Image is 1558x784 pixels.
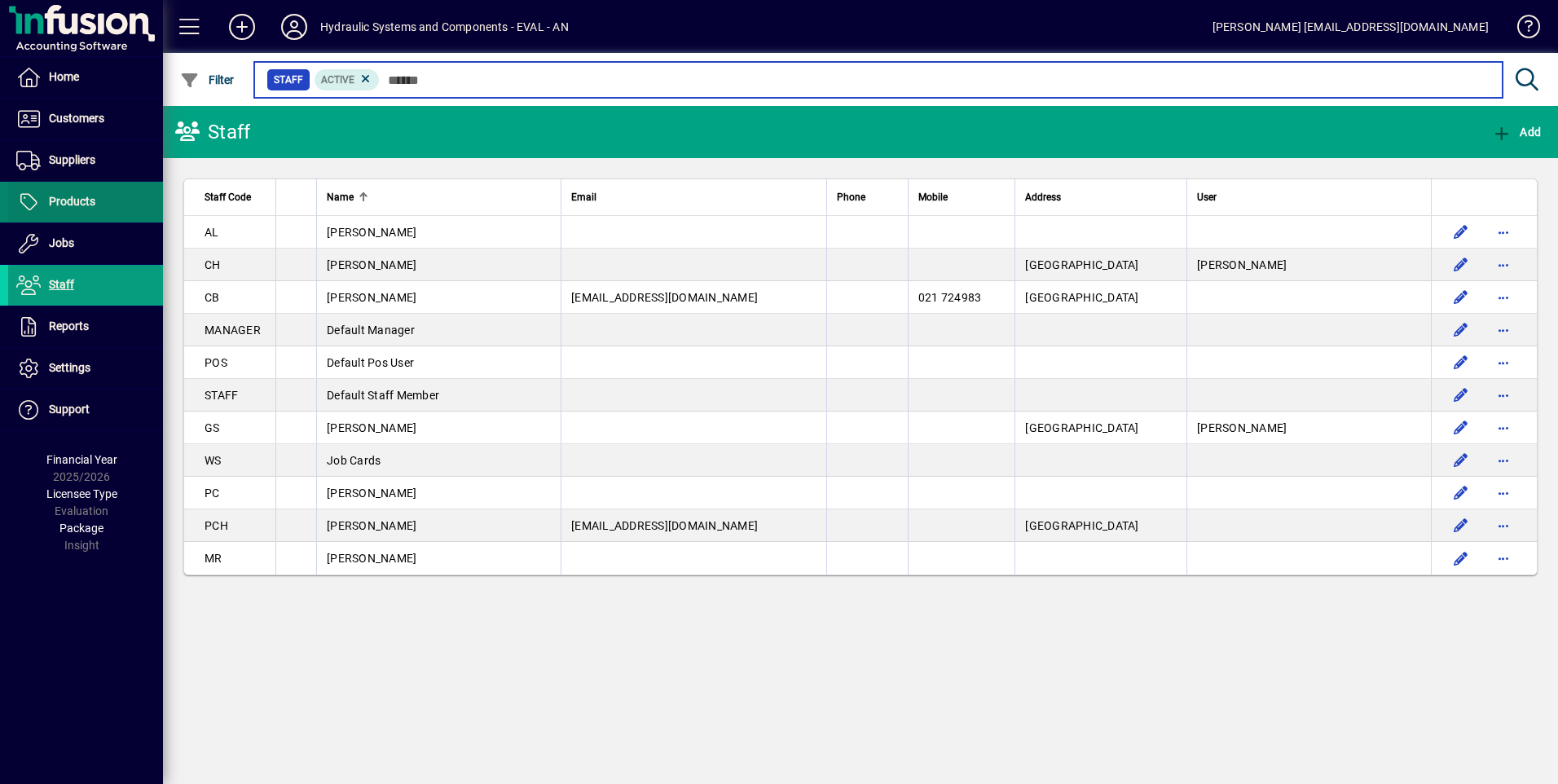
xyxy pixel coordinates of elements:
span: AL [205,226,219,239]
button: More options [1490,350,1516,376]
button: More options [1490,480,1516,506]
span: Phone [837,188,865,206]
span: Jobs [49,236,74,249]
a: Support [8,390,163,430]
span: Staff Code [205,188,251,206]
span: Reports [49,319,89,333]
div: User [1197,188,1421,206]
div: Staff [175,119,250,145]
span: 021 724983 [918,291,982,304]
button: Profile [268,12,320,42]
span: Default Manager [327,324,415,337]
span: Default Pos User [327,356,414,369]
span: WS [205,454,222,467]
div: Name [327,188,551,206]
button: Filter [176,65,239,95]
span: Name [327,188,354,206]
span: [PERSON_NAME] [327,258,416,271]
span: CB [205,291,220,304]
span: GS [205,421,220,434]
a: Settings [8,348,163,389]
button: Edit [1448,317,1474,343]
span: MR [205,552,222,565]
button: More options [1490,382,1516,408]
span: Settings [49,361,90,374]
span: [EMAIL_ADDRESS][DOMAIN_NAME] [571,291,758,304]
button: More options [1490,447,1516,473]
button: Edit [1448,480,1474,506]
td: [GEOGRAPHIC_DATA] [1014,281,1186,314]
span: Staff [49,278,74,291]
span: Customers [49,112,104,125]
span: [PERSON_NAME] [327,552,416,565]
span: STAFF [205,389,238,402]
span: CH [205,258,221,271]
span: Add [1492,126,1541,139]
button: Edit [1448,219,1474,245]
span: Email [571,188,596,206]
button: Edit [1448,447,1474,473]
button: More options [1490,513,1516,539]
span: PC [205,487,220,500]
span: Default Staff Member [327,389,439,402]
div: Staff Code [205,188,266,206]
span: Address [1025,188,1061,206]
span: Licensee Type [46,487,117,500]
button: Add [216,12,268,42]
span: Staff [274,72,303,88]
div: Mobile [918,188,1005,206]
button: Edit [1448,350,1474,376]
button: Edit [1448,513,1474,539]
span: [EMAIL_ADDRESS][DOMAIN_NAME] [571,519,758,532]
button: More options [1490,252,1516,278]
a: Products [8,182,163,222]
button: Edit [1448,415,1474,441]
button: Edit [1448,252,1474,278]
button: Edit [1448,284,1474,311]
span: Job Cards [327,454,381,467]
span: Filter [180,73,235,86]
span: [PERSON_NAME] [327,291,416,304]
div: Email [571,188,816,206]
td: [GEOGRAPHIC_DATA] [1014,249,1186,281]
a: Reports [8,306,163,347]
span: Package [59,522,103,535]
button: More options [1490,317,1516,343]
span: [PERSON_NAME] [327,487,416,500]
span: Mobile [918,188,948,206]
span: [PERSON_NAME] [1197,258,1287,271]
a: Knowledge Base [1505,3,1538,56]
div: Phone [837,188,898,206]
a: Jobs [8,223,163,264]
span: Home [49,70,79,83]
td: [GEOGRAPHIC_DATA] [1014,412,1186,444]
button: More options [1490,284,1516,311]
span: [PERSON_NAME] [1197,421,1287,434]
span: Active [321,74,354,86]
span: Support [49,403,90,416]
mat-chip: Activation Status: Active [315,69,380,90]
span: User [1197,188,1217,206]
div: [PERSON_NAME] [EMAIL_ADDRESS][DOMAIN_NAME] [1213,14,1489,40]
span: [PERSON_NAME] [327,519,416,532]
button: Edit [1448,545,1474,571]
button: Edit [1448,382,1474,408]
button: Add [1488,117,1545,147]
span: POS [205,356,227,369]
button: More options [1490,219,1516,245]
span: Financial Year [46,453,117,466]
div: Hydraulic Systems and Components - EVAL - AN [320,14,569,40]
span: PCH [205,519,228,532]
span: Suppliers [49,153,95,166]
button: More options [1490,545,1516,571]
span: MANAGER [205,324,261,337]
a: Customers [8,99,163,139]
span: Products [49,195,95,208]
span: [PERSON_NAME] [327,226,416,239]
a: Home [8,57,163,98]
a: Suppliers [8,140,163,181]
button: More options [1490,415,1516,441]
span: [PERSON_NAME] [327,421,416,434]
td: [GEOGRAPHIC_DATA] [1014,509,1186,542]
